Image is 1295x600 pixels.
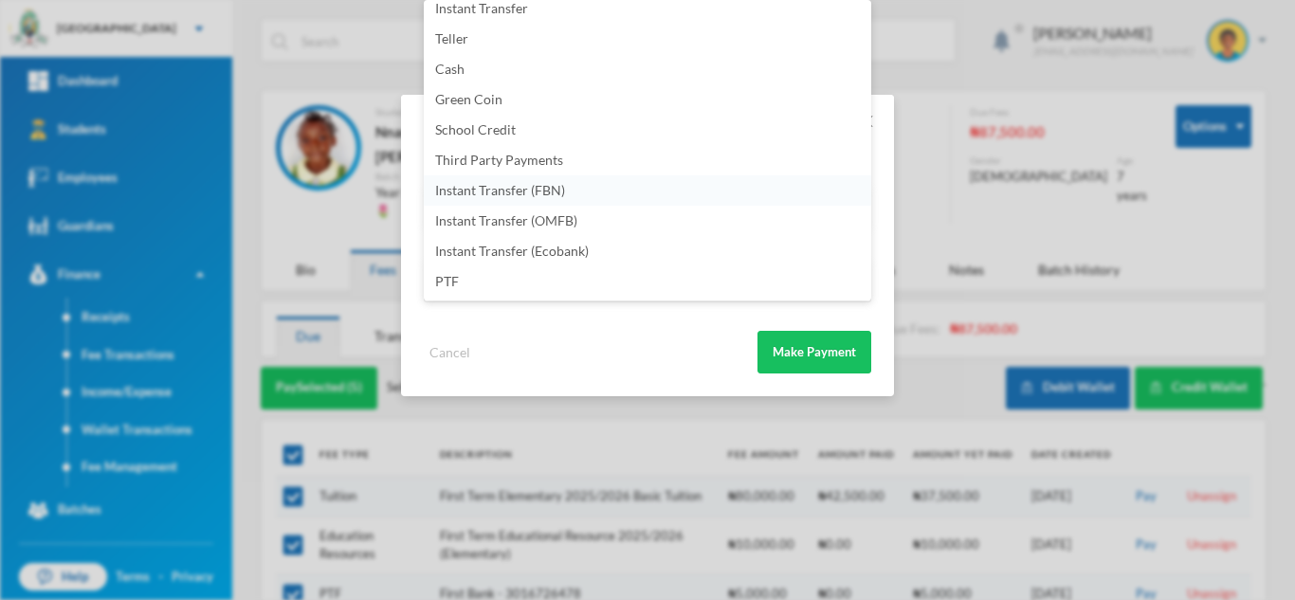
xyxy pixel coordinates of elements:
[435,152,563,168] span: Third Party Payments
[435,212,577,228] span: Instant Transfer (OMFB)
[424,341,476,363] button: Cancel
[435,61,465,77] span: Cash
[757,331,871,373] button: Make Payment
[435,91,502,107] span: Green Coin
[435,273,459,289] span: PTF
[435,121,516,137] span: School Credit
[435,182,565,198] span: Instant Transfer (FBN)
[435,30,468,46] span: Teller
[435,243,589,259] span: Instant Transfer (Ecobank)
